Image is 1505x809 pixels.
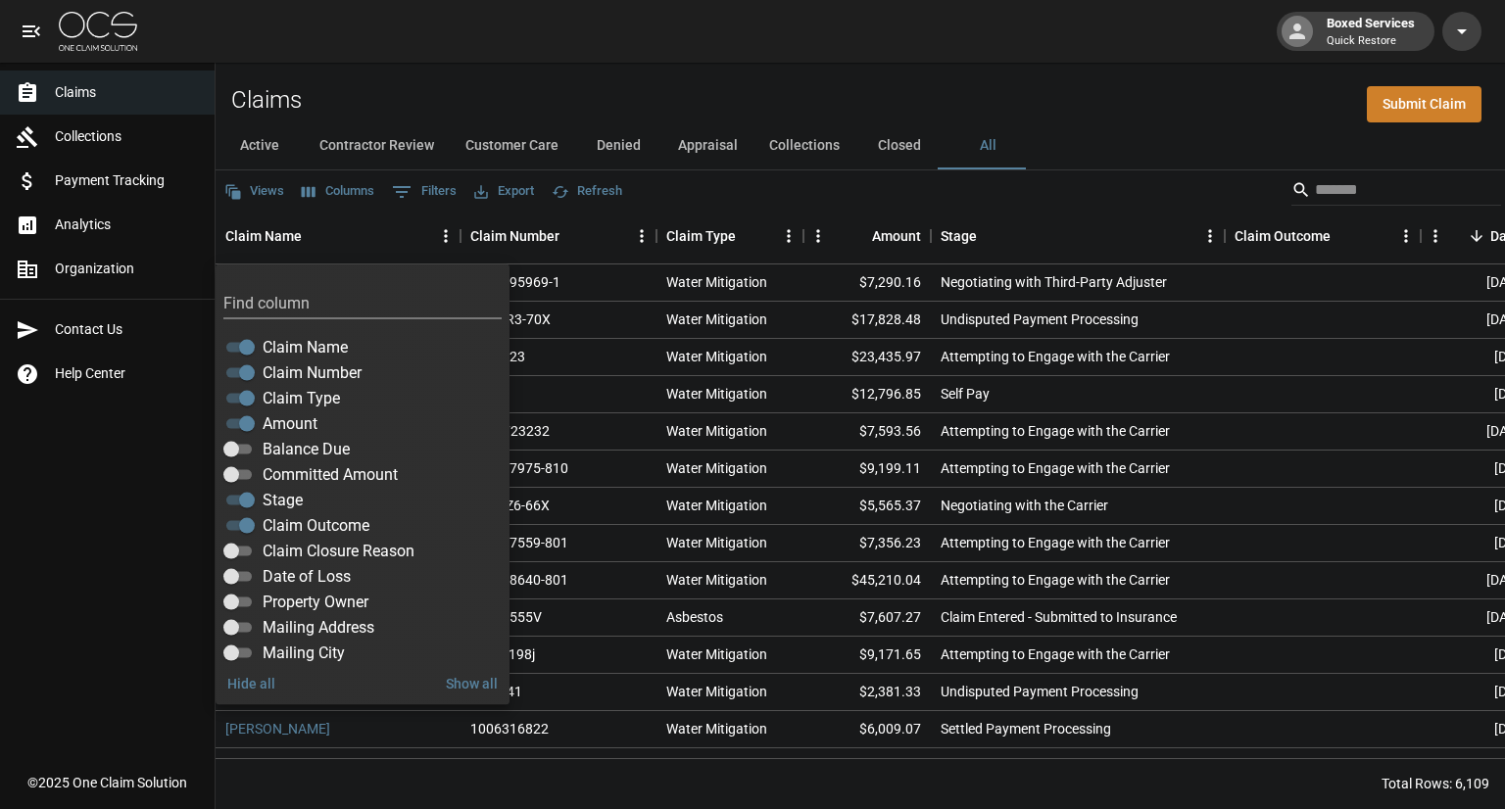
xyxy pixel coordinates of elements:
[803,488,931,525] div: $5,565.37
[59,12,137,51] img: ocs-logo-white-transparent.png
[225,209,302,263] div: Claim Name
[666,347,767,366] div: Water Mitigation
[263,642,345,665] span: Mailing City
[941,719,1111,738] div: Settled Payment Processing
[470,533,568,552] div: 010767559-801
[469,176,539,207] button: Export
[263,591,368,614] span: Property Owner
[941,384,990,404] div: Self Pay
[574,122,662,169] button: Denied
[1331,222,1358,250] button: Sort
[666,719,767,738] div: Water Mitigation
[941,682,1139,701] div: Undisputed Payment Processing
[662,122,753,169] button: Appraisal
[1421,221,1450,251] button: Menu
[431,221,461,251] button: Menu
[225,719,330,738] a: [PERSON_NAME]
[666,682,767,701] div: Water Mitigation
[627,221,656,251] button: Menu
[1195,221,1225,251] button: Menu
[1382,774,1489,793] div: Total Rows: 6,109
[216,122,1505,169] div: dynamic tabs
[872,209,921,263] div: Amount
[231,86,302,115] h2: Claims
[803,674,931,711] div: $2,381.33
[803,562,931,599] div: $45,210.04
[803,376,931,413] div: $12,796.85
[803,748,931,785] div: $7,436.16
[302,222,329,250] button: Sort
[1291,174,1501,210] div: Search
[941,496,1108,515] div: Negotiating with the Carrier
[263,336,348,359] span: Claim Name
[1463,222,1490,250] button: Sort
[470,421,550,441] div: #059723232
[803,599,931,637] div: $7,607.27
[263,387,340,410] span: Claim Type
[666,272,767,292] div: Water Mitigation
[803,451,931,488] div: $9,199.11
[803,302,931,339] div: $17,828.48
[774,221,803,251] button: Menu
[944,122,1032,169] button: All
[219,665,283,701] button: Hide all
[941,458,1170,478] div: Attempting to Engage with the Carrier
[263,361,362,385] span: Claim Number
[470,309,551,329] div: 06-87R3-70X
[855,122,944,169] button: Closed
[263,463,398,487] span: Committed Amount
[470,458,568,478] div: 009727975-810
[803,209,931,263] div: Amount
[1391,221,1421,251] button: Menu
[216,209,461,263] div: Claim Name
[977,222,1004,250] button: Sort
[55,363,199,384] span: Help Center
[666,570,767,590] div: Water Mitigation
[55,319,199,340] span: Contact Us
[55,259,199,279] span: Organization
[263,565,351,589] span: Date of Loss
[216,264,510,705] div: Select columns
[55,214,199,235] span: Analytics
[55,126,199,147] span: Collections
[387,176,461,208] button: Show filters
[55,82,199,103] span: Claims
[470,719,549,738] div: 1006316822
[803,711,931,748] div: $6,009.07
[304,122,450,169] button: Contractor Review
[941,272,1167,292] div: Negotiating with Third-Party Adjuster
[941,607,1177,627] div: Claim Entered - Submitted to Insurance
[666,607,723,627] div: Asbestos
[941,309,1139,329] div: Undisputed Payment Processing
[55,170,199,191] span: Payment Tracking
[736,222,763,250] button: Sort
[559,222,587,250] button: Sort
[666,644,767,664] div: Water Mitigation
[263,412,317,436] span: Amount
[461,209,656,263] div: Claim Number
[470,570,568,590] div: 002508640-801
[803,525,931,562] div: $7,356.23
[803,264,931,302] div: $7,290.16
[803,413,931,451] div: $7,593.56
[1319,14,1423,49] div: Boxed Services
[263,540,414,563] span: Claim Closure Reason
[263,438,350,461] span: Balance Due
[547,176,627,207] button: Refresh
[263,616,374,640] span: Mailing Address
[803,637,931,674] div: $9,171.65
[666,533,767,552] div: Water Mitigation
[656,209,803,263] div: Claim Type
[216,122,304,169] button: Active
[941,421,1170,441] div: Attempting to Engage with the Carrier
[263,489,303,512] span: Stage
[666,309,767,329] div: Water Mitigation
[438,665,506,701] button: Show all
[753,122,855,169] button: Collections
[803,221,833,251] button: Menu
[941,209,977,263] div: Stage
[941,347,1170,366] div: Attempting to Engage with the Carrier
[27,773,187,792] div: © 2025 One Claim Solution
[666,496,767,515] div: Water Mitigation
[1327,33,1415,50] p: Quick Restore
